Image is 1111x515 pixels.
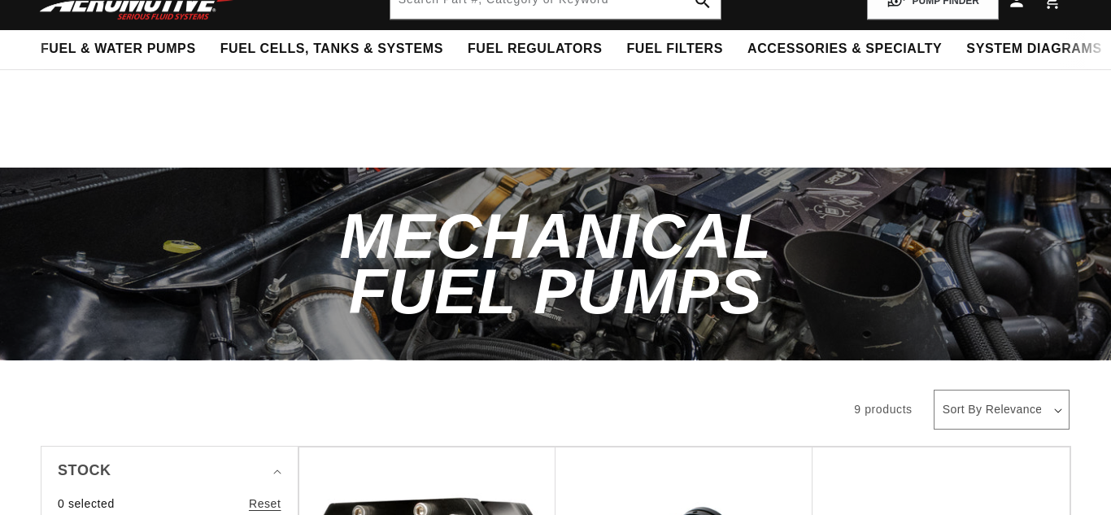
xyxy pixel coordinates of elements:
[58,447,281,495] summary: Stock (0 selected)
[626,41,723,58] span: Fuel Filters
[854,403,912,416] span: 9 products
[339,200,772,327] span: Mechanical Fuel Pumps
[220,41,443,58] span: Fuel Cells, Tanks & Systems
[58,495,115,513] span: 0 selected
[208,30,455,68] summary: Fuel Cells, Tanks & Systems
[735,30,954,68] summary: Accessories & Specialty
[58,459,111,482] span: Stock
[249,495,281,513] a: Reset
[455,30,614,68] summary: Fuel Regulators
[747,41,942,58] span: Accessories & Specialty
[41,41,196,58] span: Fuel & Water Pumps
[468,41,602,58] span: Fuel Regulators
[966,41,1101,58] span: System Diagrams
[28,30,208,68] summary: Fuel & Water Pumps
[614,30,735,68] summary: Fuel Filters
